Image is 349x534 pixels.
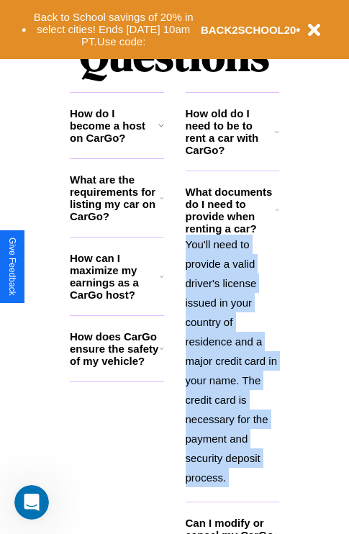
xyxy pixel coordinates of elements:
b: BACK2SCHOOL20 [201,24,296,36]
h3: How old do I need to be to rent a car with CarGo? [186,107,276,156]
div: Give Feedback [7,237,17,296]
h3: How does CarGo ensure the safety of my vehicle? [70,330,160,367]
p: You'll need to provide a valid driver's license issued in your country of residence and a major c... [186,235,280,487]
h3: What documents do I need to provide when renting a car? [186,186,276,235]
h3: How can I maximize my earnings as a CarGo host? [70,252,160,301]
h3: How do I become a host on CarGo? [70,107,158,144]
iframe: Intercom live chat [14,485,49,520]
h3: What are the requirements for listing my car on CarGo? [70,173,160,222]
button: Back to School savings of 20% in select cities! Ends [DATE] 10am PT.Use code: [27,7,201,52]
